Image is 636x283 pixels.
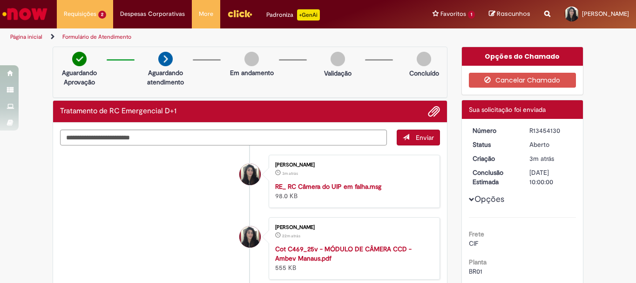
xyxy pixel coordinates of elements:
[331,52,345,66] img: img-circle-grey.png
[7,28,417,46] ul: Trilhas de página
[324,69,352,78] p: Validação
[282,233,300,239] time: 27/08/2025 17:54:10
[158,52,173,66] img: arrow-next.png
[282,171,298,176] time: 27/08/2025 18:12:31
[469,230,484,238] b: Frete
[466,140,523,149] dt: Status
[468,11,475,19] span: 1
[409,69,439,78] p: Concluído
[120,9,185,19] span: Despesas Corporativas
[282,233,300,239] span: 22m atrás
[275,162,430,168] div: [PERSON_NAME]
[244,52,259,66] img: img-circle-grey.png
[199,9,213,19] span: More
[469,73,576,88] button: Cancelar Chamado
[529,154,554,163] time: 27/08/2025 18:12:52
[469,239,478,248] span: CIF
[469,258,487,266] b: Planta
[60,107,176,116] h2: Tratamento de RC Emergencial D+1 Histórico de tíquete
[266,9,320,21] div: Padroniza
[469,105,546,114] span: Sua solicitação foi enviada
[469,267,482,276] span: BR01
[417,52,431,66] img: img-circle-grey.png
[143,68,188,87] p: Aguardando atendimento
[1,5,49,23] img: ServiceNow
[428,105,440,117] button: Adicionar anexos
[275,182,430,200] div: 98.0 KB
[60,130,387,145] textarea: Digite sua mensagem aqui...
[57,68,102,87] p: Aguardando Aprovação
[282,171,298,176] span: 3m atrás
[230,68,274,77] p: Em andamento
[529,154,554,163] span: 3m atrás
[72,52,87,66] img: check-circle-green.png
[529,168,573,186] div: [DATE] 10:00:00
[227,7,252,21] img: click_logo_yellow_360x200.png
[275,225,430,230] div: [PERSON_NAME]
[98,11,106,19] span: 2
[275,244,430,272] div: 555 KB
[462,47,583,66] div: Opções do Chamado
[529,140,573,149] div: Aberto
[440,9,466,19] span: Favoritos
[489,10,530,19] a: Rascunhos
[529,154,573,163] div: 27/08/2025 18:12:52
[239,226,261,248] div: Joyce Rodrigues Correia de Moraes
[62,33,131,41] a: Formulário de Atendimento
[466,154,523,163] dt: Criação
[275,245,412,262] a: Cot C469_25v - MÓDULO DE CÂMERA CCD - Ambev Manaus.pdf
[582,10,629,18] span: [PERSON_NAME]
[275,182,381,191] a: RE_ RC Câmera do UIP em falha.msg
[10,33,42,41] a: Página inicial
[497,9,530,18] span: Rascunhos
[466,168,523,186] dt: Conclusão Estimada
[397,130,440,145] button: Enviar
[416,133,434,142] span: Enviar
[466,126,523,135] dt: Número
[239,164,261,185] div: Joyce Rodrigues Correia de Moraes
[529,126,573,135] div: R13454130
[64,9,96,19] span: Requisições
[297,9,320,21] p: +GenAi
